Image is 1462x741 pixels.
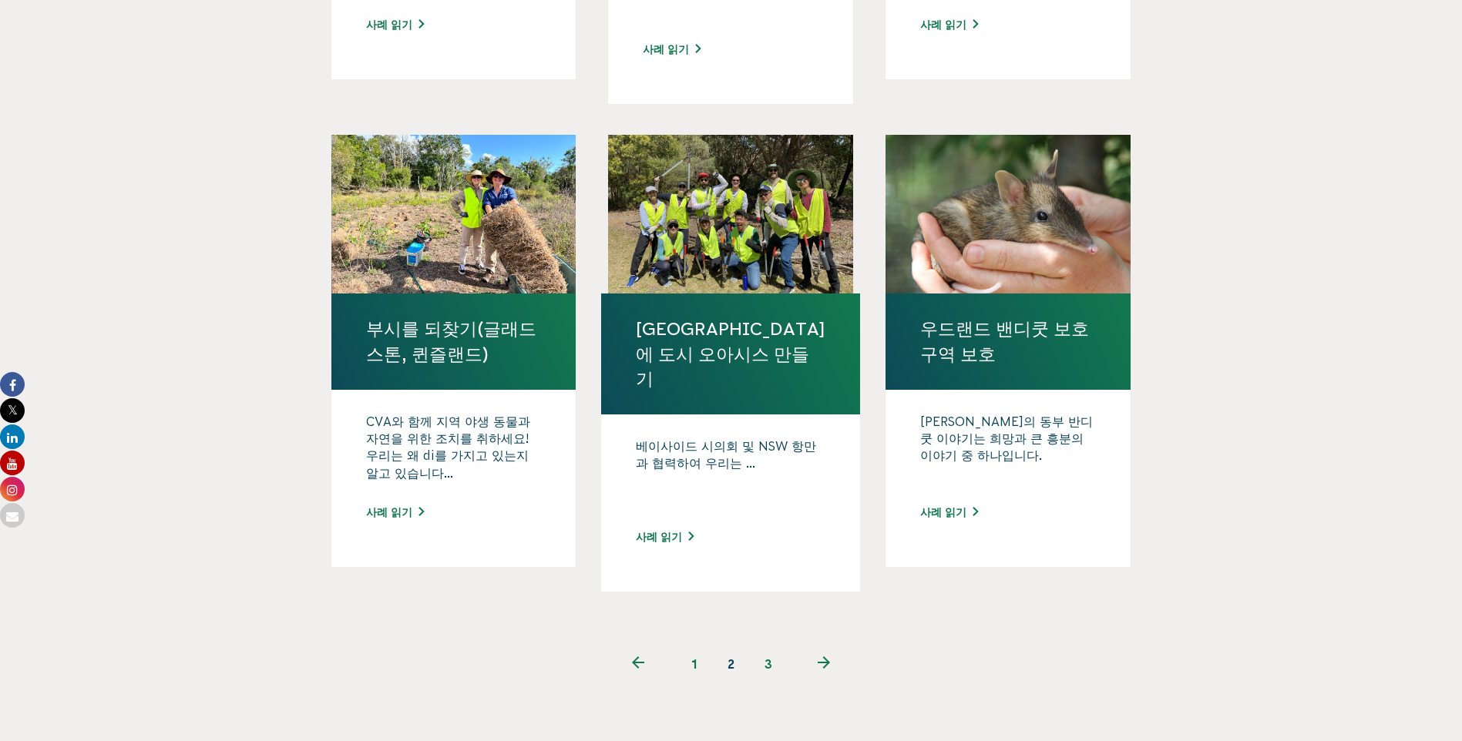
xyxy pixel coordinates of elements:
[601,645,676,682] a: 이전 페이지
[366,18,424,31] a: 사례 읽기
[366,317,542,366] a: 부시를 되찾기(글래드스톤, 퀸즐랜드)
[920,317,1096,366] a: 우드랜드 밴디쿳 보호구역 보호
[366,506,424,518] a: 사례 읽기
[713,645,750,682] span: 2
[920,506,978,518] a: 사례 읽기
[601,645,862,682] ul: 페이지 매김
[636,317,825,391] a: [GEOGRAPHIC_DATA]에 도시 오아시스 만들기
[643,43,701,55] a: 사례 읽기
[636,531,694,543] a: 사례 읽기
[920,18,978,31] a: 사례 읽기
[366,413,542,490] p: CVA와 함께 지역 야생 동물과 자연을 위한 조치를 취하세요! 우리는 왜 di를 가지고 있는지 알고 있습니다...
[750,645,787,682] a: 3
[676,645,713,682] a: 1
[787,645,862,682] a: 다음 페이지
[636,438,825,515] p: 베이사이드 시의회 및 NSW 항만과 협력하여 우리는 ...
[920,413,1096,490] p: [PERSON_NAME]의 동부 반디쿳 이야기는 희망과 큰 흥분의 이야기 중 하나입니다.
